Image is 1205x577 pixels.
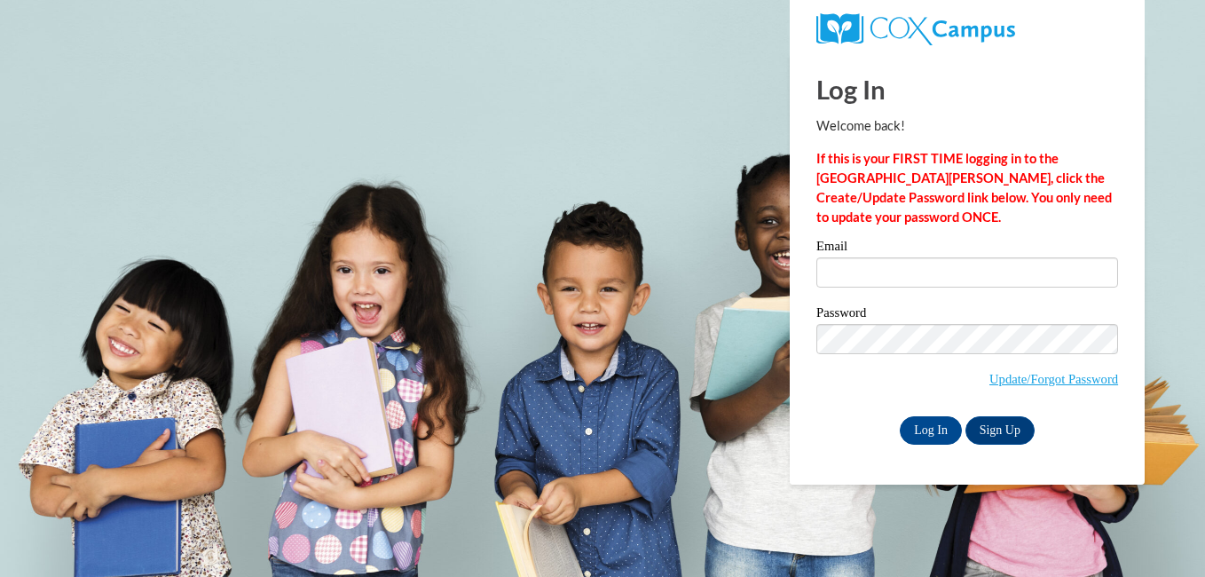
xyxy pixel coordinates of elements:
input: Log In [900,416,962,445]
p: Welcome back! [816,116,1118,136]
h1: Log In [816,71,1118,107]
a: Sign Up [965,416,1035,445]
label: Email [816,240,1118,257]
label: Password [816,306,1118,324]
img: COX Campus [816,13,1015,45]
a: Update/Forgot Password [989,372,1118,386]
strong: If this is your FIRST TIME logging in to the [GEOGRAPHIC_DATA][PERSON_NAME], click the Create/Upd... [816,151,1112,225]
a: COX Campus [816,13,1118,45]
